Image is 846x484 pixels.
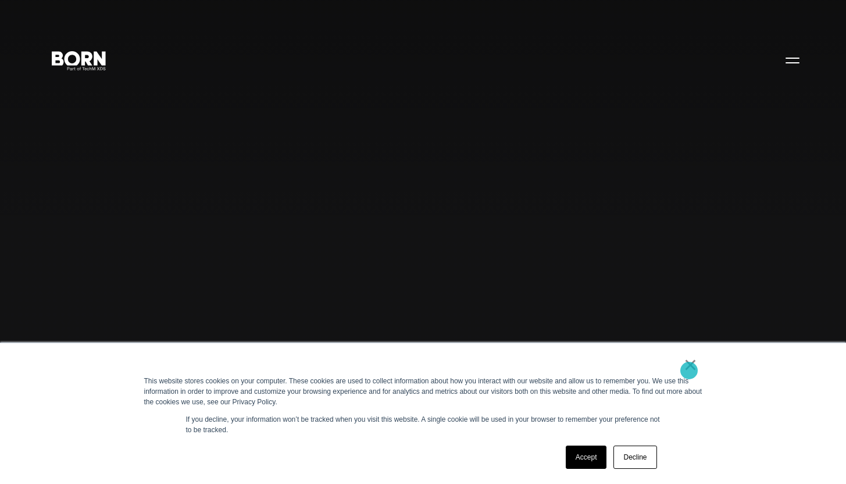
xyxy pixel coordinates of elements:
button: Open [779,48,806,72]
div: This website stores cookies on your computer. These cookies are used to collect information about... [144,376,702,407]
a: Decline [613,446,656,469]
a: × [684,360,698,370]
a: Accept [566,446,607,469]
p: If you decline, your information won’t be tracked when you visit this website. A single cookie wi... [186,414,661,435]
